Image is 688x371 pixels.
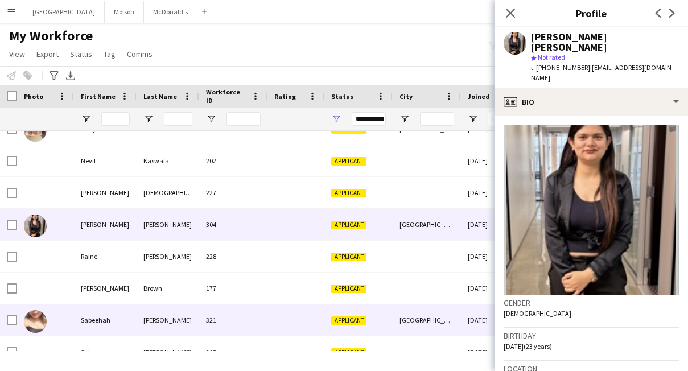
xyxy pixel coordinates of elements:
[461,145,529,176] div: [DATE]
[504,331,679,341] h3: Birthday
[74,336,137,368] div: Sabra
[74,209,137,240] div: [PERSON_NAME]
[331,253,366,261] span: Applicant
[399,114,410,124] button: Open Filter Menu
[74,273,137,304] div: [PERSON_NAME]
[81,114,91,124] button: Open Filter Menu
[420,112,454,126] input: City Filter Input
[461,241,529,272] div: [DATE]
[137,241,199,272] div: [PERSON_NAME]
[495,6,688,20] h3: Profile
[143,92,177,101] span: Last Name
[143,114,154,124] button: Open Filter Menu
[32,47,63,61] a: Export
[137,209,199,240] div: [PERSON_NAME]
[24,92,43,101] span: Photo
[99,47,120,61] a: Tag
[461,177,529,208] div: [DATE]
[495,88,688,116] div: Bio
[9,27,93,44] span: My Workforce
[461,209,529,240] div: [DATE]
[74,177,137,208] div: [PERSON_NAME]
[199,304,267,336] div: 321
[47,69,61,83] app-action-btn: Advanced filters
[468,92,490,101] span: Joined
[23,1,105,23] button: [GEOGRAPHIC_DATA]
[226,112,261,126] input: Workforce ID Filter Input
[65,47,97,61] a: Status
[137,336,199,368] div: [PERSON_NAME]
[24,215,47,237] img: Prerna Prerna
[137,273,199,304] div: Brown
[504,342,552,351] span: [DATE] (23 years)
[64,69,77,83] app-action-btn: Export XLSX
[461,304,529,336] div: [DATE]
[331,92,353,101] span: Status
[504,309,571,318] span: [DEMOGRAPHIC_DATA]
[531,63,590,72] span: t. [PHONE_NUMBER]
[461,273,529,304] div: [DATE]
[331,189,366,197] span: Applicant
[24,119,47,142] img: Kady Rice
[531,32,679,52] div: [PERSON_NAME] [PERSON_NAME]
[504,298,679,308] h3: Gender
[274,92,296,101] span: Rating
[5,47,30,61] a: View
[122,47,157,61] a: Comms
[101,112,130,126] input: First Name Filter Input
[331,114,341,124] button: Open Filter Menu
[199,336,267,368] div: 205
[531,63,675,82] span: | [EMAIL_ADDRESS][DOMAIN_NAME]
[74,145,137,176] div: Nevil
[199,209,267,240] div: 304
[74,241,137,272] div: Raine
[127,49,153,59] span: Comms
[399,92,413,101] span: City
[393,304,461,336] div: [GEOGRAPHIC_DATA]
[504,125,679,295] img: Crew avatar or photo
[331,221,366,229] span: Applicant
[331,348,366,357] span: Applicant
[105,1,144,23] button: Molson
[199,177,267,208] div: 227
[164,112,192,126] input: Last Name Filter Input
[74,304,137,336] div: Sabeehah
[199,145,267,176] div: 202
[137,177,199,208] div: [DEMOGRAPHIC_DATA]
[104,49,116,59] span: Tag
[206,114,216,124] button: Open Filter Menu
[144,1,197,23] button: McDonald's
[393,209,461,240] div: [GEOGRAPHIC_DATA]
[331,157,366,166] span: Applicant
[331,285,366,293] span: Applicant
[199,241,267,272] div: 228
[9,49,25,59] span: View
[70,49,92,59] span: Status
[331,316,366,325] span: Applicant
[137,145,199,176] div: Kaswala
[36,49,59,59] span: Export
[538,53,565,61] span: Not rated
[24,310,47,333] img: Sabeehah Dawood-Khan
[137,304,199,336] div: [PERSON_NAME]
[199,273,267,304] div: 177
[488,112,522,126] input: Joined Filter Input
[206,88,247,105] span: Workforce ID
[81,92,116,101] span: First Name
[468,114,478,124] button: Open Filter Menu
[461,336,529,368] div: [DATE]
